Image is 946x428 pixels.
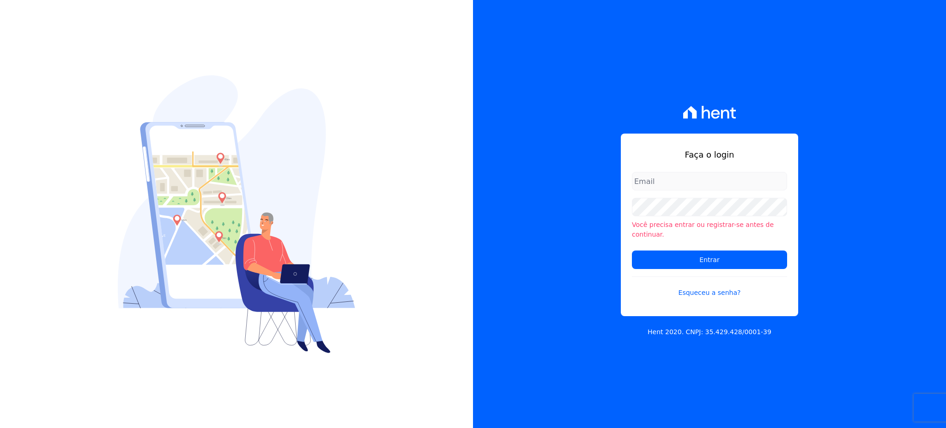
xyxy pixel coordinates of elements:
input: Entrar [632,251,787,269]
img: Login [118,75,355,353]
a: Esqueceu a senha? [632,276,787,298]
input: Email [632,172,787,190]
h1: Faça o login [632,148,787,161]
li: Você precisa entrar ou registrar-se antes de continuar. [632,220,787,239]
p: Hent 2020. CNPJ: 35.429.428/0001-39 [648,327,771,337]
